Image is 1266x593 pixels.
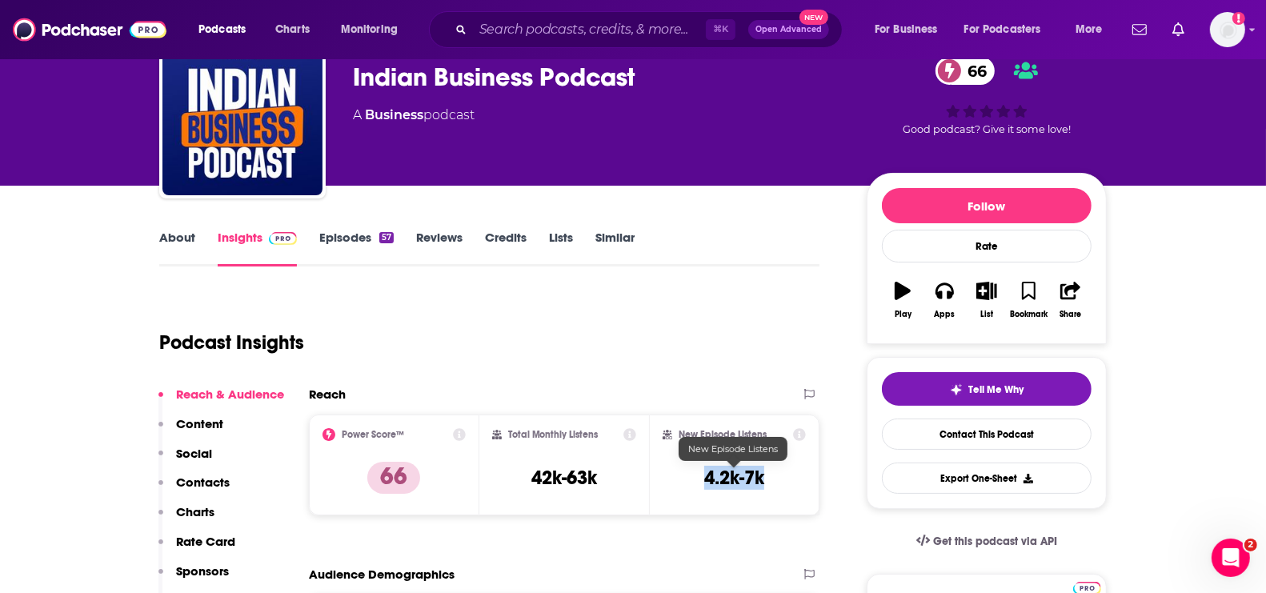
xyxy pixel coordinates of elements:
[935,310,956,319] div: Apps
[549,230,573,266] a: Lists
[950,383,963,396] img: tell me why sparkle
[176,416,223,431] p: Content
[1232,12,1245,25] svg: Add a profile image
[1244,539,1257,551] span: 2
[198,18,246,41] span: Podcasts
[923,271,965,329] button: Apps
[1212,539,1250,577] iframe: Intercom live chat
[875,18,938,41] span: For Business
[964,18,1041,41] span: For Podcasters
[903,123,1071,135] span: Good podcast? Give it some love!
[158,504,214,534] button: Charts
[176,504,214,519] p: Charts
[159,331,304,355] h1: Podcast Insights
[176,563,229,579] p: Sponsors
[1126,16,1153,43] a: Show notifications dropdown
[1076,18,1103,41] span: More
[353,106,475,125] div: A podcast
[895,310,911,319] div: Play
[704,466,764,490] h3: 4.2k-7k
[706,19,735,40] span: ⌘ K
[508,429,599,440] h2: Total Monthly Listens
[952,57,995,85] span: 66
[1008,271,1049,329] button: Bookmark
[269,232,297,245] img: Podchaser Pro
[882,463,1092,494] button: Export One-Sheet
[688,443,778,455] span: New Episode Listens
[341,18,398,41] span: Monitoring
[903,522,1070,561] a: Get this podcast via API
[473,17,706,42] input: Search podcasts, credits, & more...
[882,271,923,329] button: Play
[748,20,829,39] button: Open AdvancedNew
[162,35,323,195] img: Indian Business Podcast
[158,563,229,593] button: Sponsors
[882,419,1092,450] a: Contact This Podcast
[158,387,284,416] button: Reach & Audience
[265,17,319,42] a: Charts
[158,446,212,475] button: Social
[969,383,1024,396] span: Tell Me Why
[1210,12,1245,47] button: Show profile menu
[176,534,235,549] p: Rate Card
[867,46,1107,146] div: 66Good podcast? Give it some love!
[863,17,958,42] button: open menu
[933,535,1057,548] span: Get this podcast via API
[1050,271,1092,329] button: Share
[309,387,346,402] h2: Reach
[159,230,195,266] a: About
[330,17,419,42] button: open menu
[1210,12,1245,47] span: Logged in as lemya
[158,475,230,504] button: Contacts
[799,10,828,25] span: New
[158,534,235,563] button: Rate Card
[158,416,223,446] button: Content
[176,475,230,490] p: Contacts
[176,387,284,402] p: Reach & Audience
[187,17,266,42] button: open menu
[176,446,212,461] p: Social
[755,26,822,34] span: Open Advanced
[309,567,455,582] h2: Audience Demographics
[1010,310,1048,319] div: Bookmark
[379,232,394,243] div: 57
[954,17,1064,42] button: open menu
[218,230,297,266] a: InsightsPodchaser Pro
[980,310,993,319] div: List
[1210,12,1245,47] img: User Profile
[531,466,597,490] h3: 42k-63k
[679,429,767,440] h2: New Episode Listens
[416,230,463,266] a: Reviews
[319,230,394,266] a: Episodes57
[935,57,995,85] a: 66
[365,107,423,122] a: Business
[595,230,635,266] a: Similar
[966,271,1008,329] button: List
[882,372,1092,406] button: tell me why sparkleTell Me Why
[485,230,527,266] a: Credits
[882,230,1092,262] div: Rate
[275,18,310,41] span: Charts
[1064,17,1123,42] button: open menu
[367,462,420,494] p: 66
[342,429,404,440] h2: Power Score™
[1166,16,1191,43] a: Show notifications dropdown
[444,11,858,48] div: Search podcasts, credits, & more...
[13,14,166,45] img: Podchaser - Follow, Share and Rate Podcasts
[882,188,1092,223] button: Follow
[1060,310,1081,319] div: Share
